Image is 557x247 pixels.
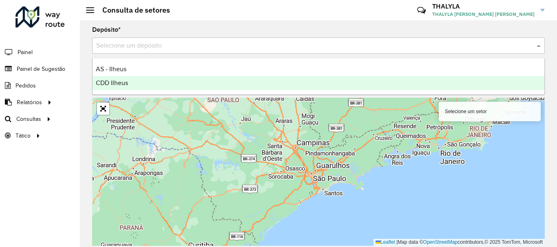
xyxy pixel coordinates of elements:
span: Painel [18,48,33,57]
span: | [396,239,398,245]
h2: Consulta de setores [94,6,170,15]
h3: THALYLA [432,2,535,10]
a: Leaflet [376,239,395,245]
span: THALYLA [PERSON_NAME] [PERSON_NAME] [432,11,535,18]
a: Contato Rápido [413,2,430,19]
span: Relatórios [17,98,42,107]
span: Painel de Sugestão [17,65,65,73]
span: Pedidos [15,81,36,90]
span: CDD Ilheus [96,79,128,86]
span: Consultas [16,115,41,123]
a: OpenStreetMap [423,239,458,245]
div: Map data © contributors,© 2025 TomTom, Microsoft [374,239,545,246]
span: Tático [15,131,31,140]
ng-dropdown-panel: Options list [92,58,545,95]
span: AS - Ilheus [96,66,126,72]
label: Depósito [92,25,121,35]
div: Selecione um setor [439,102,541,121]
a: Abrir mapa em tela cheia [97,103,109,115]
